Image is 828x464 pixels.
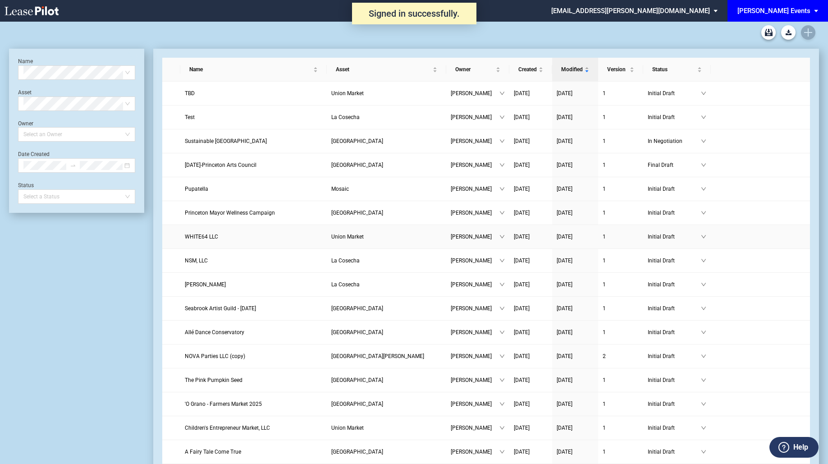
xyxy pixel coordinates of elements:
span: [DATE] [514,257,530,264]
label: Date Created [18,151,50,157]
a: Union Market [331,423,442,432]
span: Princeton Shopping Center [331,138,383,144]
span: Cabin John Village [331,353,424,359]
span: La Cosecha [331,257,360,264]
span: down [701,91,706,96]
span: down [499,115,505,120]
a: Union Market [331,89,442,98]
a: Test [185,113,323,122]
span: down [701,162,706,168]
span: 2 [603,353,606,359]
a: [PERSON_NAME] [185,280,323,289]
span: Initial Draft [648,423,701,432]
span: 1 [603,257,606,264]
a: [DATE] [514,376,548,385]
span: A Fairy Tale Come True [185,449,241,455]
span: [DATE] [514,114,530,120]
span: [PERSON_NAME] [451,113,499,122]
th: Name [180,58,327,82]
span: [DATE] [514,401,530,407]
span: [PERSON_NAME] [451,208,499,217]
span: [DATE] [514,281,530,288]
span: down [701,425,706,431]
label: Owner [18,120,33,127]
span: Mosaic [331,186,349,192]
span: [DATE] [557,305,572,312]
span: [DATE] [557,449,572,455]
a: [DATE] [557,89,594,98]
a: NOVA Parties LLC (copy) [185,352,323,361]
span: NOVA Parties LLC (copy) [185,353,245,359]
span: Downtown Palm Beach Gardens [331,329,383,335]
span: 1 [603,401,606,407]
th: Created [509,58,552,82]
span: [DATE] [514,329,530,335]
span: Union Market [331,234,364,240]
a: 1 [603,400,639,409]
span: down [701,330,706,335]
a: [DATE] [557,328,594,337]
a: [DATE] [557,447,594,456]
span: Initial Draft [648,376,701,385]
span: WHITE64 LLC [185,234,218,240]
a: A Fairy Tale Come True [185,447,323,456]
a: La Cosecha [331,113,442,122]
span: Union Market [331,90,364,96]
a: [DATE] [514,423,548,432]
a: 1 [603,137,639,146]
span: [DATE] [557,353,572,359]
span: down [499,234,505,239]
a: 1 [603,280,639,289]
th: Version [598,58,643,82]
span: [DATE] [557,401,572,407]
span: [PERSON_NAME] [451,400,499,409]
a: [DATE] [514,280,548,289]
span: [PERSON_NAME] [451,280,499,289]
span: Initial Draft [648,113,701,122]
span: down [701,210,706,216]
span: Modified [561,65,583,74]
span: Children's Entrepreneur Market, LLC [185,425,270,431]
a: 2 [603,352,639,361]
a: [GEOGRAPHIC_DATA] [331,328,442,337]
span: down [499,138,505,144]
span: down [499,162,505,168]
a: [DATE] [557,137,594,146]
span: [PERSON_NAME] [451,137,499,146]
a: 1 [603,447,639,456]
a: 'O Grano - Farmers Market 2025 [185,400,323,409]
span: down [499,258,505,263]
a: 1 [603,113,639,122]
span: Seabrook Artist Guild - Labor Day [185,305,256,312]
span: 1 [603,162,606,168]
a: [DATE] [557,280,594,289]
label: Status [18,182,34,188]
span: 1 [603,186,606,192]
span: down [499,330,505,335]
span: Initial Draft [648,184,701,193]
span: down [701,258,706,263]
span: 1 [603,425,606,431]
span: NSM, LLC [185,257,208,264]
span: Princeton Shopping Center [331,210,383,216]
a: Union Market [331,232,442,241]
a: 1 [603,161,639,170]
span: [DATE] [557,377,572,383]
span: down [499,425,505,431]
span: [PERSON_NAME] [451,376,499,385]
span: [DATE] [557,210,572,216]
span: down [499,449,505,455]
span: 1 [603,329,606,335]
span: Version [607,65,628,74]
a: [GEOGRAPHIC_DATA] [331,447,442,456]
a: [DATE] [557,376,594,385]
span: Freshfields Village [331,305,383,312]
a: [DATE] [514,328,548,337]
span: [DATE] [514,353,530,359]
span: [DATE] [514,138,530,144]
span: Princeton Mayor Wellness Campaign [185,210,275,216]
span: [DATE] [514,162,530,168]
a: 1 [603,184,639,193]
a: Download Blank Form [781,25,796,40]
a: [DATE] [557,400,594,409]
